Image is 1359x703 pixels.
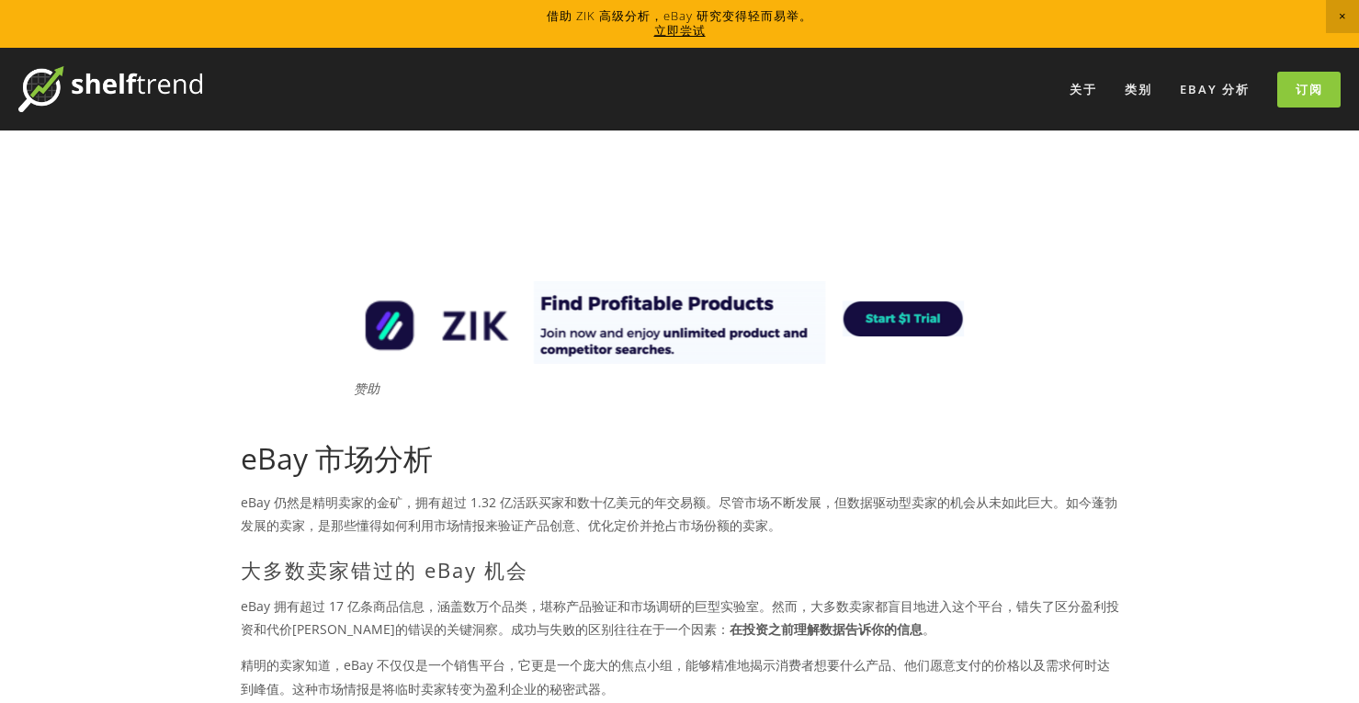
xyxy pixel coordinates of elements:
font: 精明的卖家知道，eBay 不仅仅是一个销售平台，它更是一个庞大的焦点小组，能够精准地揭示消费者想要什么产品、他们愿意支付的价格以及需求何时达到峰值。这种市场情报是将临时卖家转变为盈利企业的秘密武器。 [241,656,1110,697]
a: 订阅 [1277,72,1341,108]
font: eBay 仍然是精明卖家的金矿，拥有超过 1.32 亿活跃买家和数十亿美元的年交易额。尽管市场不断发展，但数据驱动型卖家的机会从未如此巨大。如今蓬勃发展的卖家，是那些懂得如何利用市场情报来验证产... [241,493,1117,534]
font: 关于 [1070,81,1097,97]
font: 订阅 [1296,81,1323,97]
font: eBay 分析 [1180,81,1250,97]
a: eBay 分析 [1168,74,1262,105]
font: 在投资之前理解数据告诉你的信息 [730,620,923,638]
font: eBay 市场分析 [241,438,433,478]
font: 赞助 [354,380,379,397]
font: 大多数卖家错过的 eBay 机会 [241,556,528,584]
a: 关于 [1058,74,1109,105]
font: eBay 拥有超过 17 亿条商品信息，涵盖数万个品类，堪称产品验证和市场调研的巨型实验室。然而，大多数卖家都盲目地进入这个平台，错失了区分盈利投资和代价[PERSON_NAME]的错误的关键洞... [241,597,1119,638]
font: 类别 [1125,81,1152,97]
font: 。 [923,620,935,638]
a: 立即尝试 [654,22,706,39]
img: 货架趋势 [18,66,202,112]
